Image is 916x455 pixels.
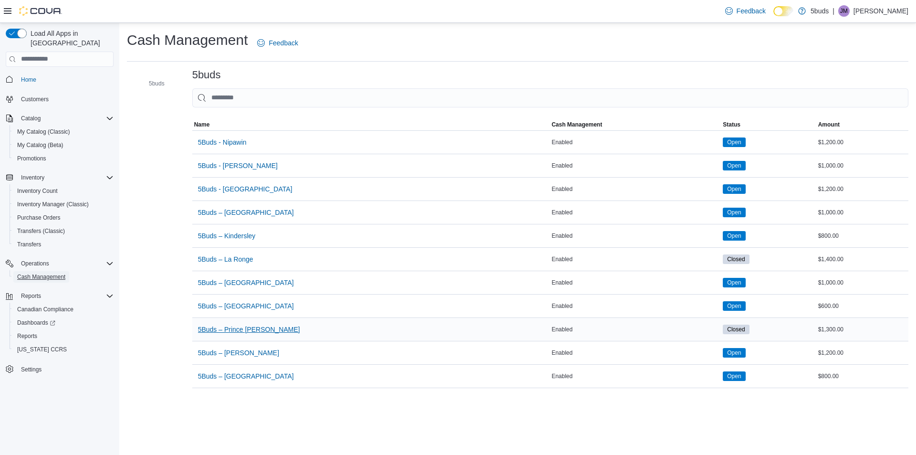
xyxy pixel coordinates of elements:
span: 5Buds – [GEOGRAPHIC_DATA] [198,278,294,287]
span: Transfers [13,239,114,250]
button: Operations [17,258,53,269]
button: Reports [10,329,117,343]
a: Dashboards [10,316,117,329]
span: Closed [723,325,749,334]
button: 5Buds – [GEOGRAPHIC_DATA] [194,296,298,316]
div: Enabled [550,137,721,148]
div: Jeff Markling [838,5,850,17]
span: 5Buds – La Ronge [198,254,253,264]
button: Home [2,73,117,86]
span: Operations [17,258,114,269]
img: Cova [19,6,62,16]
span: Name [194,121,210,128]
span: Open [727,138,741,147]
a: Customers [17,94,52,105]
button: Operations [2,257,117,270]
a: Feedback [721,1,770,21]
span: 5Buds – Prince [PERSON_NAME] [198,325,300,334]
a: Reports [13,330,41,342]
span: Home [17,74,114,85]
span: Promotions [13,153,114,164]
span: Reports [17,290,114,302]
span: Inventory Manager (Classic) [17,201,89,208]
a: Transfers (Classic) [13,225,69,237]
button: 5Buds – [GEOGRAPHIC_DATA] [194,367,298,386]
span: Feedback [737,6,766,16]
p: [PERSON_NAME] [854,5,908,17]
span: Washington CCRS [13,344,114,355]
button: 5Buds – [GEOGRAPHIC_DATA] [194,203,298,222]
div: $1,000.00 [816,207,908,218]
span: Inventory Count [13,185,114,197]
p: | [833,5,834,17]
span: Open [723,348,745,358]
button: Transfers (Classic) [10,224,117,238]
span: Open [723,184,745,194]
span: Reports [13,330,114,342]
a: My Catalog (Classic) [13,126,74,138]
span: Open [723,278,745,287]
span: Dashboards [17,319,55,327]
span: Dashboards [13,317,114,328]
button: 5Buds - Nipawin [194,133,250,152]
span: Transfers [17,241,41,248]
span: 5Buds – Kindersley [198,231,256,241]
button: [US_STATE] CCRS [10,343,117,356]
span: 5Buds – [PERSON_NAME] [198,348,279,358]
button: Name [192,119,550,130]
span: Canadian Compliance [13,304,114,315]
a: My Catalog (Beta) [13,139,67,151]
a: Purchase Orders [13,212,64,223]
div: $1,200.00 [816,347,908,359]
a: Dashboards [13,317,59,328]
span: Purchase Orders [13,212,114,223]
a: Home [17,74,40,85]
span: Open [727,208,741,217]
span: Open [723,208,745,217]
button: 5Buds – Kindersley [194,226,260,245]
span: 5Buds – [GEOGRAPHIC_DATA] [198,371,294,381]
span: Open [727,372,741,381]
button: 5Buds - [GEOGRAPHIC_DATA] [194,180,296,199]
span: 5Buds - Nipawin [198,138,247,147]
div: $1,000.00 [816,160,908,171]
span: Purchase Orders [17,214,61,222]
button: Inventory Manager (Classic) [10,198,117,211]
span: Open [727,232,741,240]
nav: Complex example [6,69,114,401]
span: Catalog [17,113,114,124]
span: Open [727,302,741,310]
span: Open [727,185,741,193]
button: Inventory [2,171,117,184]
span: Cash Management [17,273,65,281]
span: Open [727,278,741,287]
span: Promotions [17,155,46,162]
div: $1,400.00 [816,254,908,265]
div: Enabled [550,277,721,288]
a: [US_STATE] CCRS [13,344,71,355]
p: 5buds [811,5,829,17]
span: Reports [17,332,37,340]
div: Enabled [550,207,721,218]
span: Open [723,161,745,170]
div: Enabled [550,347,721,359]
button: My Catalog (Classic) [10,125,117,138]
input: This is a search bar. As you type, the results lower in the page will automatically filter. [192,88,908,107]
span: Settings [17,363,114,375]
button: Inventory [17,172,48,183]
span: Load All Apps in [GEOGRAPHIC_DATA] [27,29,114,48]
span: Open [727,349,741,357]
button: Reports [2,289,117,303]
span: Open [723,138,745,147]
button: Inventory Count [10,184,117,198]
button: Status [721,119,816,130]
div: $800.00 [816,230,908,242]
div: Enabled [550,230,721,242]
span: Closed [727,325,745,334]
button: Catalog [17,113,44,124]
button: Cash Management [10,270,117,284]
span: Status [723,121,740,128]
span: Canadian Compliance [17,306,73,313]
button: Promotions [10,152,117,165]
